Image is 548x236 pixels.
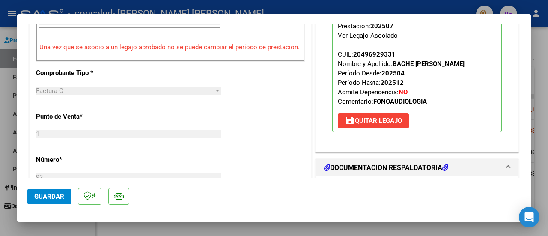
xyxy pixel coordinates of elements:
button: Quitar Legajo [338,113,409,128]
p: Número [36,155,116,165]
mat-icon: save [345,115,355,125]
mat-expansion-panel-header: DOCUMENTACIÓN RESPALDATORIA [316,159,518,176]
div: 20496929331 [353,50,396,59]
span: Factura C [36,87,63,95]
span: Guardar [34,193,64,200]
p: Una vez que se asoció a un legajo aprobado no se puede cambiar el período de prestación. [39,42,301,52]
div: Ver Legajo Asociado [338,31,398,40]
strong: BACHE [PERSON_NAME] [393,60,465,68]
p: Legajo preaprobado para Período de Prestación: [332,9,502,132]
span: Comentario: [338,98,427,105]
span: CUIL: Nombre y Apellido: Período Desde: Período Hasta: Admite Dependencia: [338,51,465,105]
strong: FONOAUDIOLOGIA [373,98,427,105]
strong: 202504 [381,69,405,77]
h1: DOCUMENTACIÓN RESPALDATORIA [324,163,448,173]
strong: 202512 [381,79,404,87]
div: Open Intercom Messenger [519,207,539,227]
strong: NO [399,88,408,96]
p: Comprobante Tipo * [36,68,116,78]
span: Quitar Legajo [345,117,402,125]
p: Punto de Venta [36,112,116,122]
button: Guardar [27,189,71,204]
strong: 202507 [370,22,393,30]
